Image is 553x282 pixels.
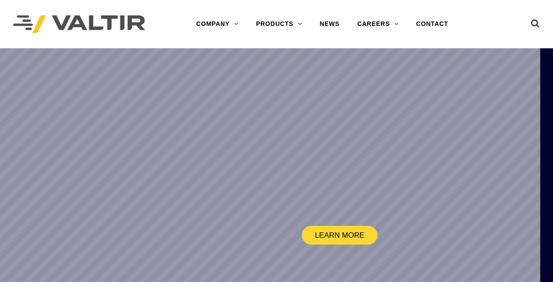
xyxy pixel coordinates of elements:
[187,15,247,33] a: COMPANY
[13,15,145,33] img: Valtir
[302,226,377,245] a: LEARN MORE
[348,15,407,33] a: CAREERS
[407,15,457,33] a: CONTACT
[311,15,348,33] a: NEWS
[247,15,311,33] a: PRODUCTS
